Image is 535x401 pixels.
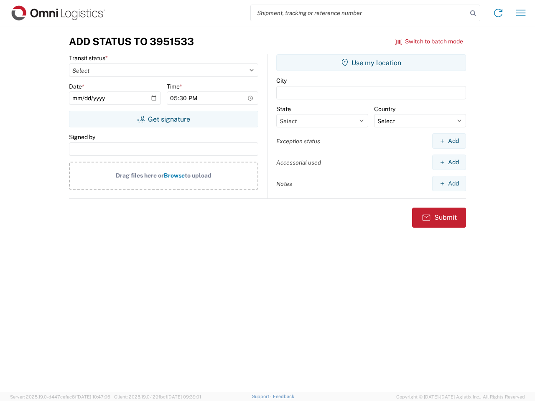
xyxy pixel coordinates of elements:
[276,159,321,166] label: Accessorial used
[276,105,291,113] label: State
[116,172,164,179] span: Drag files here or
[164,172,185,179] span: Browse
[276,180,292,188] label: Notes
[432,133,466,149] button: Add
[374,105,395,113] label: Country
[395,35,463,48] button: Switch to batch mode
[432,155,466,170] button: Add
[114,394,201,399] span: Client: 2025.19.0-129fbcf
[167,83,182,90] label: Time
[69,54,108,62] label: Transit status
[76,394,110,399] span: [DATE] 10:47:06
[185,172,211,179] span: to upload
[432,176,466,191] button: Add
[10,394,110,399] span: Server: 2025.19.0-d447cefac8f
[273,394,294,399] a: Feedback
[251,5,467,21] input: Shipment, tracking or reference number
[69,83,84,90] label: Date
[252,394,273,399] a: Support
[396,393,525,401] span: Copyright © [DATE]-[DATE] Agistix Inc., All Rights Reserved
[276,77,287,84] label: City
[412,208,466,228] button: Submit
[276,54,466,71] button: Use my location
[69,36,194,48] h3: Add Status to 3951533
[69,133,95,141] label: Signed by
[276,137,320,145] label: Exception status
[167,394,201,399] span: [DATE] 09:39:01
[69,111,258,127] button: Get signature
